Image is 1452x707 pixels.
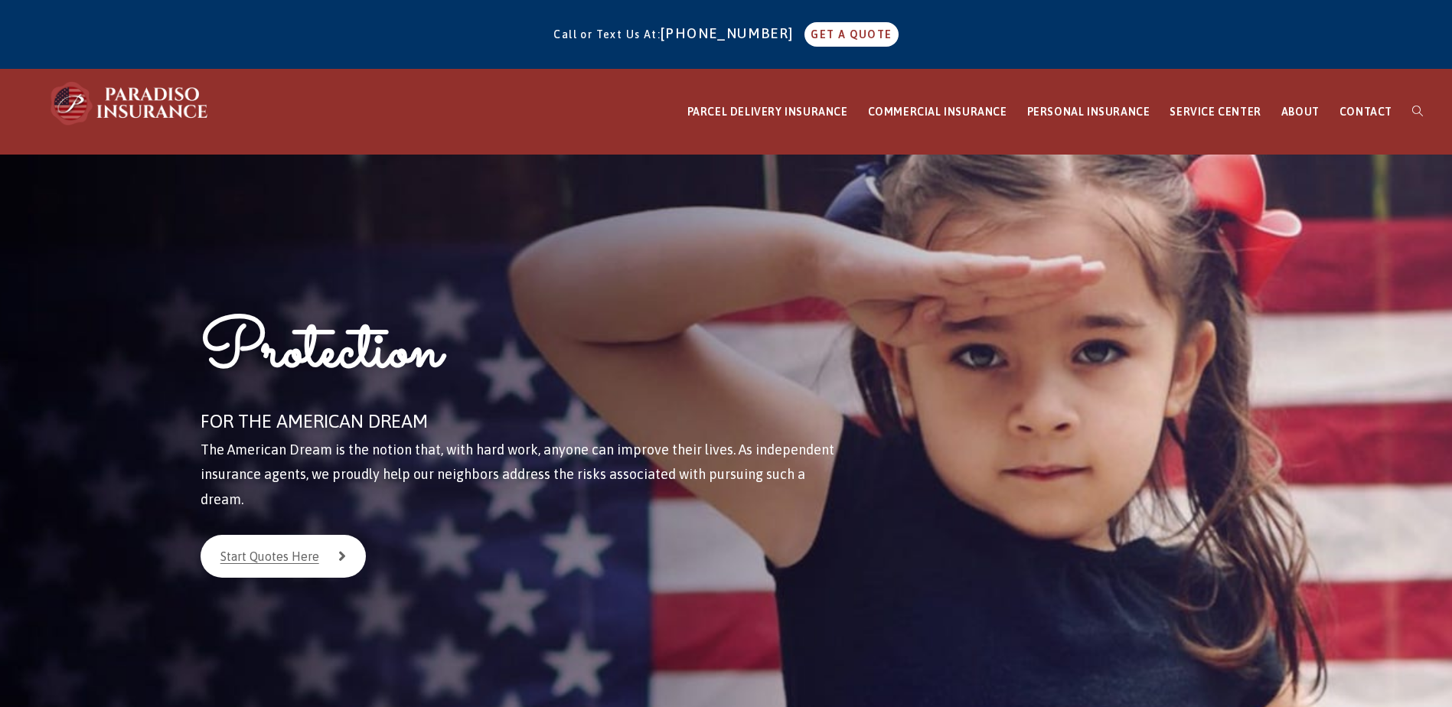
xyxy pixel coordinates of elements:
h1: Protection [201,308,839,405]
a: COMMERCIAL INSURANCE [858,70,1017,155]
span: The American Dream is the notion that, with hard work, anyone can improve their lives. As indepen... [201,441,834,507]
a: SERVICE CENTER [1160,70,1271,155]
a: CONTACT [1330,70,1402,155]
a: PERSONAL INSURANCE [1017,70,1160,155]
span: PERSONAL INSURANCE [1027,106,1150,118]
span: CONTACT [1339,106,1392,118]
span: SERVICE CENTER [1170,106,1261,118]
a: Start Quotes Here [201,535,366,578]
span: FOR THE AMERICAN DREAM [201,411,428,432]
a: GET A QUOTE [804,22,898,47]
span: Call or Text Us At: [553,28,661,41]
span: ABOUT [1281,106,1320,118]
a: [PHONE_NUMBER] [661,25,801,41]
a: ABOUT [1271,70,1330,155]
span: PARCEL DELIVERY INSURANCE [687,106,848,118]
span: COMMERCIAL INSURANCE [868,106,1007,118]
img: Paradiso Insurance [46,80,214,126]
a: PARCEL DELIVERY INSURANCE [677,70,858,155]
